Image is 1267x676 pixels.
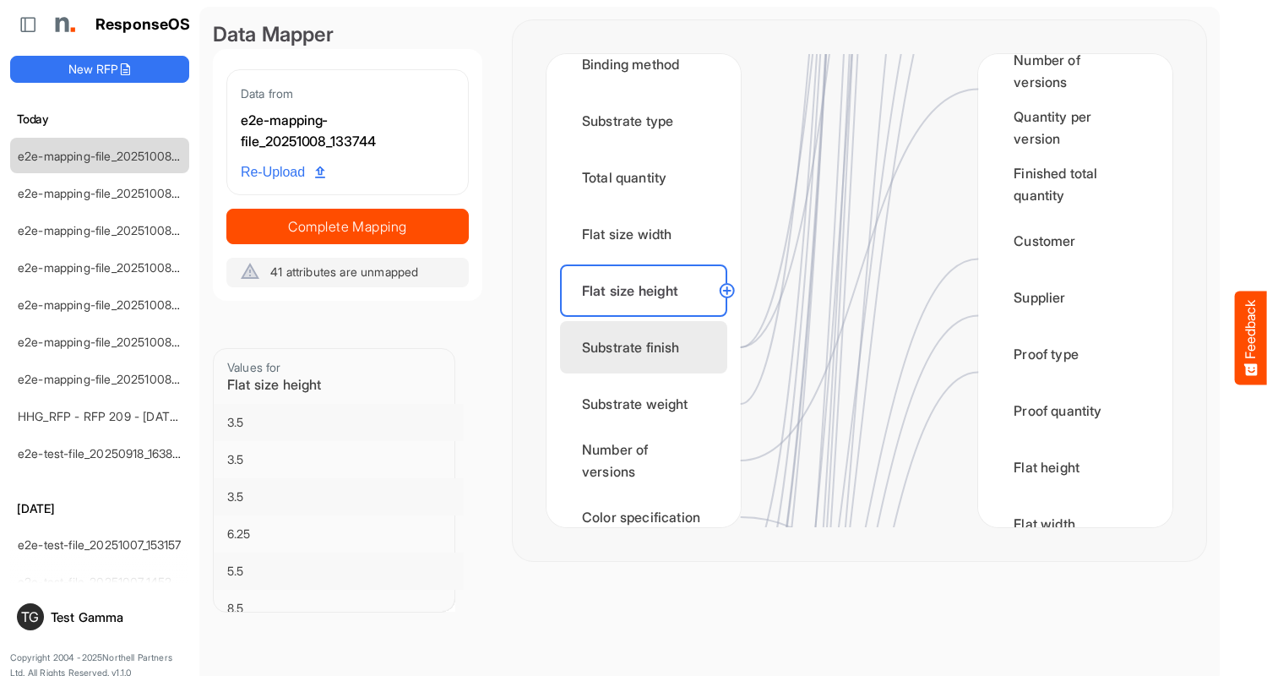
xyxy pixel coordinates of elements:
div: 5.5 [227,563,450,580]
h6: [DATE] [10,499,189,518]
div: Flat width [992,498,1159,550]
span: Complete Mapping [227,215,468,238]
span: 41 attributes are unmapped [270,264,418,279]
button: Feedback [1235,292,1267,385]
span: TG [21,610,39,624]
button: Complete Mapping [226,209,469,244]
a: e2e-mapping-file_20251008_131648 [18,372,212,386]
div: 3.5 [227,488,450,505]
a: e2e-mapping-file_20251008_132857 [18,260,213,275]
div: Flat height [992,441,1159,493]
a: e2e-test-file_20250918_163829 (1) (2) [18,446,219,461]
div: Binding method [560,38,727,90]
div: Flat size height [560,264,727,317]
a: e2e-mapping-file_20251008_133358 [18,223,214,237]
div: 6.25 [227,526,450,542]
div: Test Gamma [51,611,182,624]
div: Color specification [560,491,727,543]
button: New RFP [10,56,189,83]
a: e2e-mapping-file_20251008_132815 [18,297,211,312]
h6: Today [10,110,189,128]
div: Finished total quantity [992,158,1159,210]
div: Number of versions [992,45,1159,97]
div: 3.5 [227,451,450,468]
a: HHG_RFP - RFP 209 - [DATE] - ROS TEST 3 (LITE) (2) [18,409,313,423]
img: Northell [46,8,80,41]
div: 8.5 [227,600,450,617]
div: Number of versions [560,434,727,487]
a: e2e-mapping-file_20251008_133744 [18,149,214,163]
div: Substrate finish [560,321,727,373]
div: Proof type [992,328,1159,380]
div: e2e-mapping-file_20251008_133744 [241,110,454,153]
div: Customer [992,215,1159,267]
div: Data Mapper [213,20,482,49]
div: Total quantity [560,151,727,204]
span: Flat size height [227,376,322,393]
div: Proof quantity [992,384,1159,437]
span: Re-Upload [241,161,325,183]
div: Quantity per version [992,101,1159,154]
div: Data from [241,84,454,103]
h1: ResponseOS [95,16,191,34]
div: Supplier [992,271,1159,324]
a: e2e-mapping-file_20251008_133625 [18,186,214,200]
div: Substrate weight [560,378,727,430]
a: e2e-mapping-file_20251008_131856 [18,335,211,349]
span: Values for [227,360,281,374]
div: 3.5 [227,414,450,431]
a: e2e-test-file_20251007_153157 [18,537,182,552]
div: Flat size width [560,208,727,260]
a: Re-Upload [234,156,332,188]
div: Substrate type [560,95,727,147]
